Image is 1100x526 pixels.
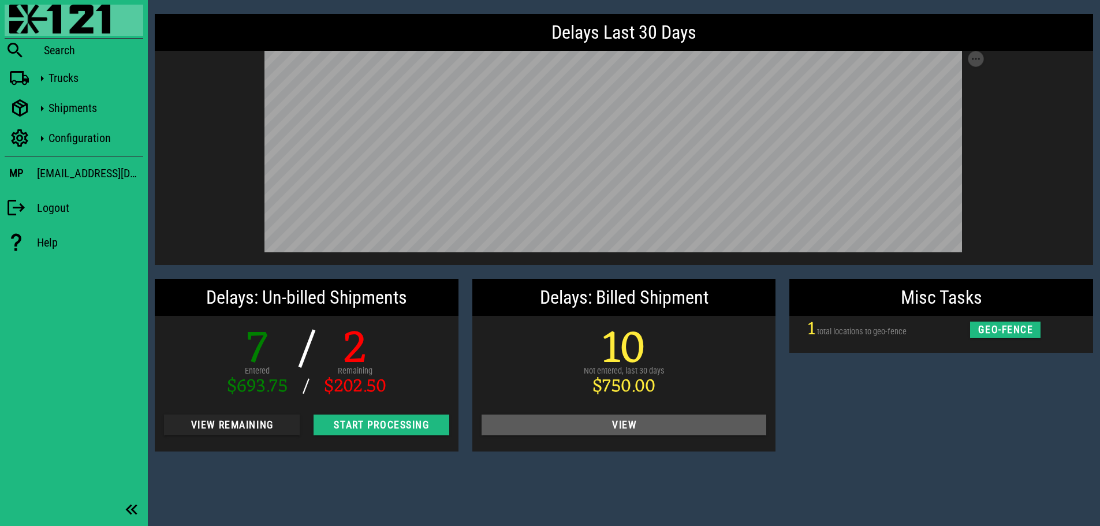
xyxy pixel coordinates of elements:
div: Configuration [49,131,139,145]
a: Help [5,226,143,259]
div: $750.00 [584,378,665,396]
div: Logout [37,201,143,215]
span: Start Processing [323,419,440,431]
div: 7 [227,327,288,374]
button: Start Processing [314,415,449,435]
div: Entered [227,365,288,378]
div: $202.50 [324,378,386,396]
div: Vega visualization [264,51,984,256]
div: Shipments [49,101,139,115]
span: total locations to geo-fence [817,327,907,337]
div: Help [37,236,143,249]
button: View Remaining [164,415,300,435]
div: 10 [584,327,665,374]
div: $693.75 [227,378,288,396]
a: geo-fence [970,324,1041,334]
div: / [297,327,315,374]
div: Delays: Billed Shipment [472,279,776,316]
div: Delays Last 30 Days [155,14,1093,51]
div: Misc Tasks [789,279,1093,316]
span: View [491,419,758,431]
h3: MP [9,167,23,180]
button: geo-fence [970,322,1041,338]
div: Delays: Un-billed Shipments [155,279,458,316]
div: Search [44,43,143,57]
div: / [297,378,315,396]
span: View Remaining [173,419,290,431]
img: 87f0f0e.png [9,5,110,33]
div: Remaining [324,365,386,378]
div: 2 [324,327,386,374]
div: [EMAIL_ADDRESS][DOMAIN_NAME] [37,164,143,182]
span: geo-fence [978,324,1034,335]
a: Blackfly [5,5,143,36]
div: Not entered, last 30 days [584,365,665,378]
span: 1 [808,313,815,346]
div: Trucks [49,71,139,85]
button: View [482,415,767,435]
